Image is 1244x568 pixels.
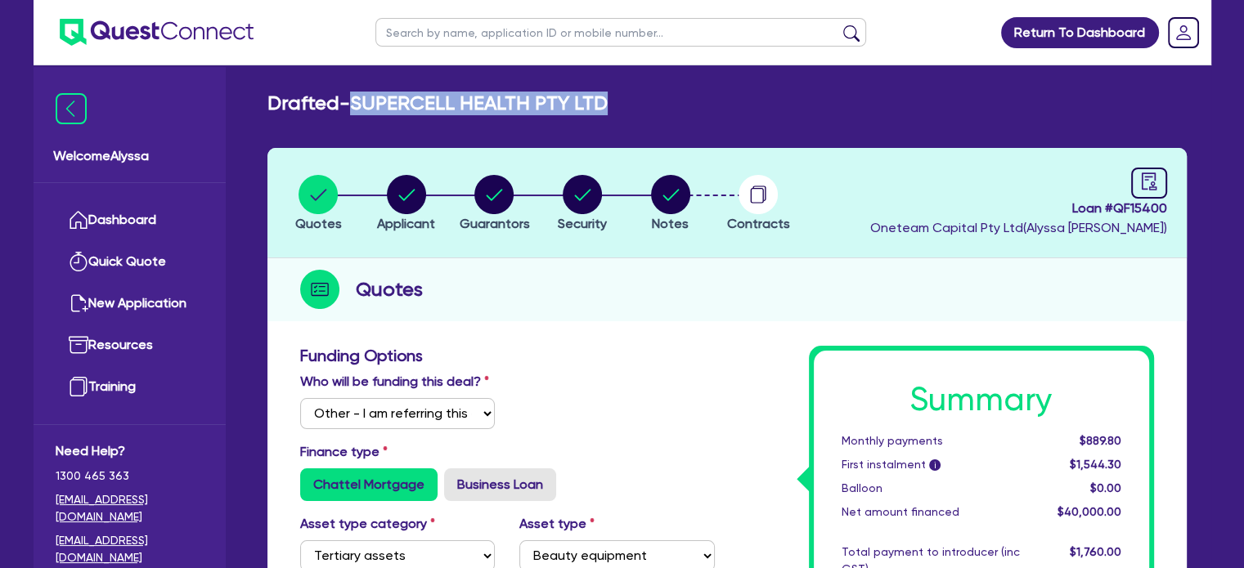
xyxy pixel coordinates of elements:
[295,216,342,231] span: Quotes
[69,252,88,271] img: quick-quote
[60,19,254,46] img: quest-connect-logo-blue
[829,456,1032,473] div: First instalment
[829,432,1032,449] div: Monthly payments
[652,216,689,231] span: Notes
[294,174,343,235] button: Quotes
[1162,11,1205,54] a: Dropdown toggle
[1069,545,1120,558] span: $1,760.00
[842,380,1121,419] h1: Summary
[300,346,715,365] h3: Funding Options
[300,372,489,391] label: Who will be funding this deal?
[375,18,866,47] input: Search by name, application ID or mobile number...
[726,174,791,235] button: Contracts
[300,442,388,462] label: Finance type
[558,216,607,231] span: Security
[1057,505,1120,518] span: $40,000.00
[56,441,204,461] span: Need Help?
[459,216,529,231] span: Guarantors
[829,480,1032,497] div: Balloon
[300,270,339,309] img: step-icon
[56,324,204,366] a: Resources
[1089,481,1120,494] span: $0.00
[56,366,204,408] a: Training
[267,92,608,115] h2: Drafted - SUPERCELL HEALTH PTY LTD
[69,377,88,396] img: training
[56,491,204,526] a: [EMAIL_ADDRESS][DOMAIN_NAME]
[458,174,530,235] button: Guarantors
[870,220,1167,235] span: Oneteam Capital Pty Ltd ( Alyssa [PERSON_NAME] )
[376,174,436,235] button: Applicant
[69,335,88,355] img: resources
[829,503,1032,521] div: Net amount financed
[56,283,204,324] a: New Application
[519,514,595,534] label: Asset type
[56,532,204,566] a: [EMAIL_ADDRESS][DOMAIN_NAME]
[557,174,608,235] button: Security
[69,293,88,313] img: new-application
[53,146,206,166] span: Welcome Alyssa
[1069,458,1120,471] span: $1,544.30
[356,275,423,304] h2: Quotes
[727,216,790,231] span: Contracts
[300,514,435,534] label: Asset type category
[300,468,438,501] label: Chattel Mortgage
[929,459,941,471] span: i
[56,93,87,124] img: icon-menu-close
[56,199,204,241] a: Dashboard
[56,241,204,283] a: Quick Quote
[56,467,204,485] span: 1300 465 363
[444,468,556,501] label: Business Loan
[650,174,691,235] button: Notes
[377,216,435,231] span: Applicant
[1001,17,1159,48] a: Return To Dashboard
[870,199,1167,218] span: Loan # QF15400
[1140,172,1158,190] span: audit
[1079,434,1120,447] span: $889.80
